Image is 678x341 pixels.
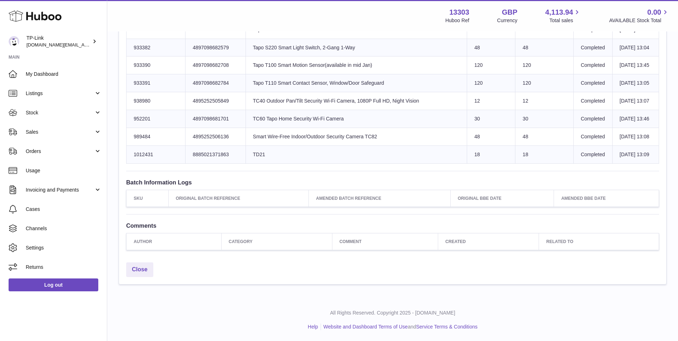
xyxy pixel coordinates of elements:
span: Total sales [549,17,581,24]
td: 4897098682708 [185,56,246,74]
td: 4897098682784 [185,74,246,92]
td: 989484 [127,128,185,146]
th: Related to [539,233,659,250]
span: Settings [26,244,102,251]
td: 48 [515,128,574,146]
td: 4897098682579 [185,39,246,56]
td: Smart Wire-Free Indoor/Outdoor Security Camera TC82 [246,128,467,146]
td: Tapo S220 Smart Light Switch, 2-Gang 1-Way [246,39,467,56]
h3: Comments [126,222,659,229]
td: Completed [573,74,612,92]
td: TC60 Tapo Home Security Wi-Fi Camera [246,110,467,128]
span: Sales [26,129,94,135]
div: Currency [497,17,518,24]
p: All Rights Reserved. Copyright 2025 - [DOMAIN_NAME] [113,310,672,316]
a: 4,113.94 Total sales [545,8,582,24]
th: Original BBE Date [450,190,554,207]
td: [DATE] 13:45 [612,56,659,74]
th: Author [127,233,222,250]
td: [DATE] 13:07 [612,92,659,110]
td: TD21 [246,145,467,163]
td: 4895252505849 [185,92,246,110]
td: [DATE] 13:09 [612,145,659,163]
span: Channels [26,225,102,232]
h3: Batch Information Logs [126,178,659,186]
span: Returns [26,264,102,271]
td: 8885021371863 [185,145,246,163]
td: 933382 [127,39,185,56]
td: 933390 [127,56,185,74]
td: [DATE] 13:08 [612,128,659,146]
th: Category [221,233,332,250]
td: 4897098681701 [185,110,246,128]
td: 952201 [127,110,185,128]
td: 48 [467,128,515,146]
td: Completed [573,128,612,146]
td: 120 [467,74,515,92]
td: 1012431 [127,145,185,163]
span: Invoicing and Payments [26,187,94,193]
span: Stock [26,109,94,116]
div: Huboo Ref [445,17,469,24]
span: My Dashboard [26,71,102,78]
div: TP-Link [26,35,91,48]
span: Cases [26,206,102,213]
td: Tapo T110 Smart Contact Sensor, Window/Door Safeguard [246,74,467,92]
span: Usage [26,167,102,174]
a: Close [126,262,153,277]
a: Help [308,324,318,330]
td: 120 [467,56,515,74]
td: 120 [515,74,574,92]
td: Completed [573,92,612,110]
span: [DOMAIN_NAME][EMAIL_ADDRESS][DOMAIN_NAME] [26,42,142,48]
a: Log out [9,278,98,291]
td: Completed [573,39,612,56]
td: 120 [515,56,574,74]
th: Comment [332,233,438,250]
td: 933391 [127,74,185,92]
li: and [321,323,477,330]
td: 12 [467,92,515,110]
span: Listings [26,90,94,97]
td: 48 [467,39,515,56]
td: 30 [515,110,574,128]
td: Completed [573,56,612,74]
th: SKU [127,190,169,207]
td: [DATE] 13:46 [612,110,659,128]
td: 18 [467,145,515,163]
td: TC40 Outdoor Pan/Tilt Security Wi-Fi Camera, 1080P Full HD, Night Vision [246,92,467,110]
th: Original Batch Reference [168,190,309,207]
td: 938980 [127,92,185,110]
th: Amended BBE Date [554,190,659,207]
a: Service Terms & Conditions [416,324,477,330]
td: 18 [515,145,574,163]
td: 4895252506136 [185,128,246,146]
span: Orders [26,148,94,155]
td: 48 [515,39,574,56]
td: Tapo T100 Smart Motion Sensor(available in mid Jan) [246,56,467,74]
img: siyu.wang@tp-link.com [9,36,19,47]
td: Completed [573,145,612,163]
span: AVAILABLE Stock Total [609,17,669,24]
strong: 13303 [449,8,469,17]
span: 4,113.94 [545,8,573,17]
a: Website and Dashboard Terms of Use [323,324,408,330]
strong: GBP [502,8,517,17]
td: 12 [515,92,574,110]
th: Created [438,233,539,250]
td: 30 [467,110,515,128]
td: [DATE] 13:04 [612,39,659,56]
span: 0.00 [647,8,661,17]
a: 0.00 AVAILABLE Stock Total [609,8,669,24]
td: Completed [573,110,612,128]
td: [DATE] 13:05 [612,74,659,92]
th: Amended Batch Reference [309,190,450,207]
